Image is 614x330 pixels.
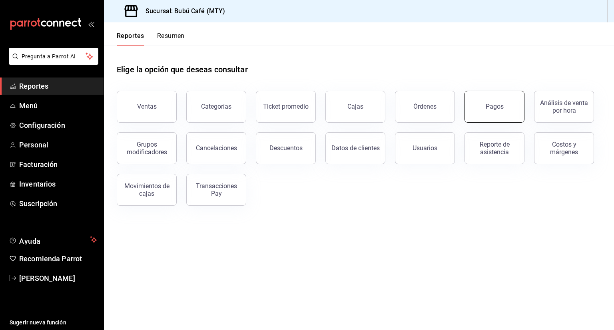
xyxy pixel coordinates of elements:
[486,103,504,110] div: Pagos
[19,100,97,111] span: Menú
[137,103,157,110] div: Ventas
[347,103,363,110] div: Cajas
[19,198,97,209] span: Suscripción
[325,132,385,164] button: Datos de clientes
[186,132,246,164] button: Cancelaciones
[22,52,86,61] span: Pregunta a Parrot AI
[534,91,594,123] button: Análisis de venta por hora
[464,132,524,164] button: Reporte de asistencia
[19,139,97,150] span: Personal
[256,91,316,123] button: Ticket promedio
[539,99,589,114] div: Análisis de venta por hora
[19,179,97,189] span: Inventarios
[534,132,594,164] button: Costos y márgenes
[19,235,87,245] span: Ayuda
[19,253,97,264] span: Recomienda Parrot
[269,144,303,152] div: Descuentos
[117,32,185,46] div: navigation tabs
[157,32,185,46] button: Resumen
[256,132,316,164] button: Descuentos
[413,144,437,152] div: Usuarios
[19,120,97,131] span: Configuración
[395,132,455,164] button: Usuarios
[19,81,97,91] span: Reportes
[325,91,385,123] button: Cajas
[201,103,231,110] div: Categorías
[9,48,98,65] button: Pregunta a Parrot AI
[413,103,437,110] div: Órdenes
[117,32,144,46] button: Reportes
[139,6,225,16] h3: Sucursal: Bubú Café (MTY)
[331,144,380,152] div: Datos de clientes
[117,132,177,164] button: Grupos modificadores
[186,91,246,123] button: Categorías
[122,141,171,156] div: Grupos modificadores
[117,91,177,123] button: Ventas
[122,182,171,197] div: Movimientos de cajas
[263,103,309,110] div: Ticket promedio
[117,174,177,206] button: Movimientos de cajas
[196,144,237,152] div: Cancelaciones
[10,318,97,327] span: Sugerir nueva función
[6,58,98,66] a: Pregunta a Parrot AI
[464,91,524,123] button: Pagos
[470,141,519,156] div: Reporte de asistencia
[186,174,246,206] button: Transacciones Pay
[117,64,248,76] h1: Elige la opción que deseas consultar
[19,273,97,284] span: [PERSON_NAME]
[191,182,241,197] div: Transacciones Pay
[539,141,589,156] div: Costos y márgenes
[88,21,94,27] button: open_drawer_menu
[19,159,97,170] span: Facturación
[395,91,455,123] button: Órdenes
